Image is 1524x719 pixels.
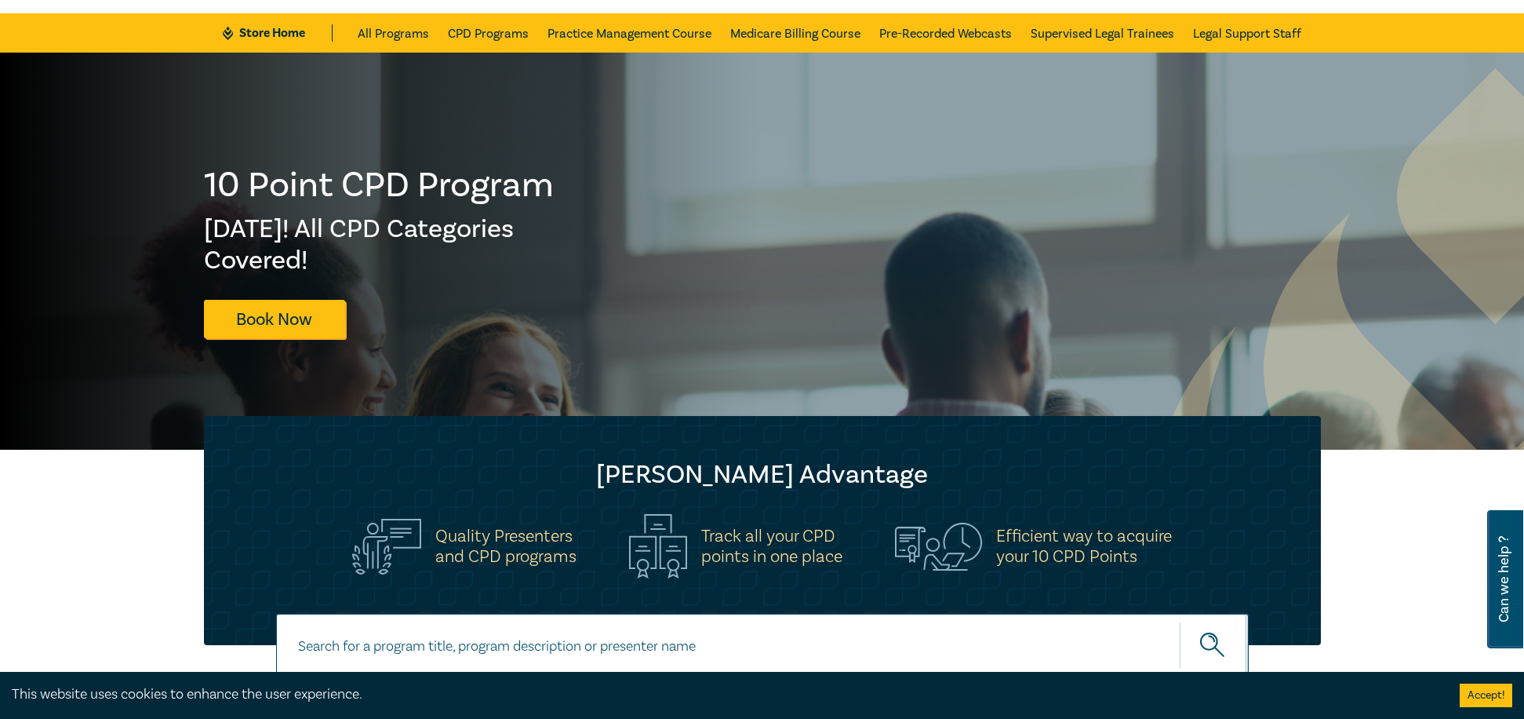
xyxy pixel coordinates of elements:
[1193,13,1301,53] a: Legal Support Staff
[1460,684,1512,707] button: Accept cookies
[879,13,1012,53] a: Pre-Recorded Webcasts
[629,514,687,578] img: Track all your CPD<br>points in one place
[701,526,842,567] h5: Track all your CPD points in one place
[1497,520,1511,639] span: Can we help ?
[448,13,529,53] a: CPD Programs
[204,214,555,276] h2: [DATE]! All CPD Categories Covered!
[895,523,982,570] img: Efficient way to acquire<br>your 10 CPD Points
[276,614,1249,677] input: Search for a program title, program description or presenter name
[352,519,421,575] img: Quality Presenters<br>and CPD programs
[204,165,555,206] h1: 10 Point CPD Program
[223,24,332,42] a: Store Home
[435,526,577,567] h5: Quality Presenters and CPD programs
[204,300,345,338] a: Book Now
[996,526,1172,567] h5: Efficient way to acquire your 10 CPD Points
[12,684,1436,705] div: This website uses cookies to enhance the user experience.
[547,13,711,53] a: Practice Management Course
[1031,13,1174,53] a: Supervised Legal Trainees
[730,13,860,53] a: Medicare Billing Course
[358,13,429,53] a: All Programs
[235,459,1289,491] h2: [PERSON_NAME] Advantage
